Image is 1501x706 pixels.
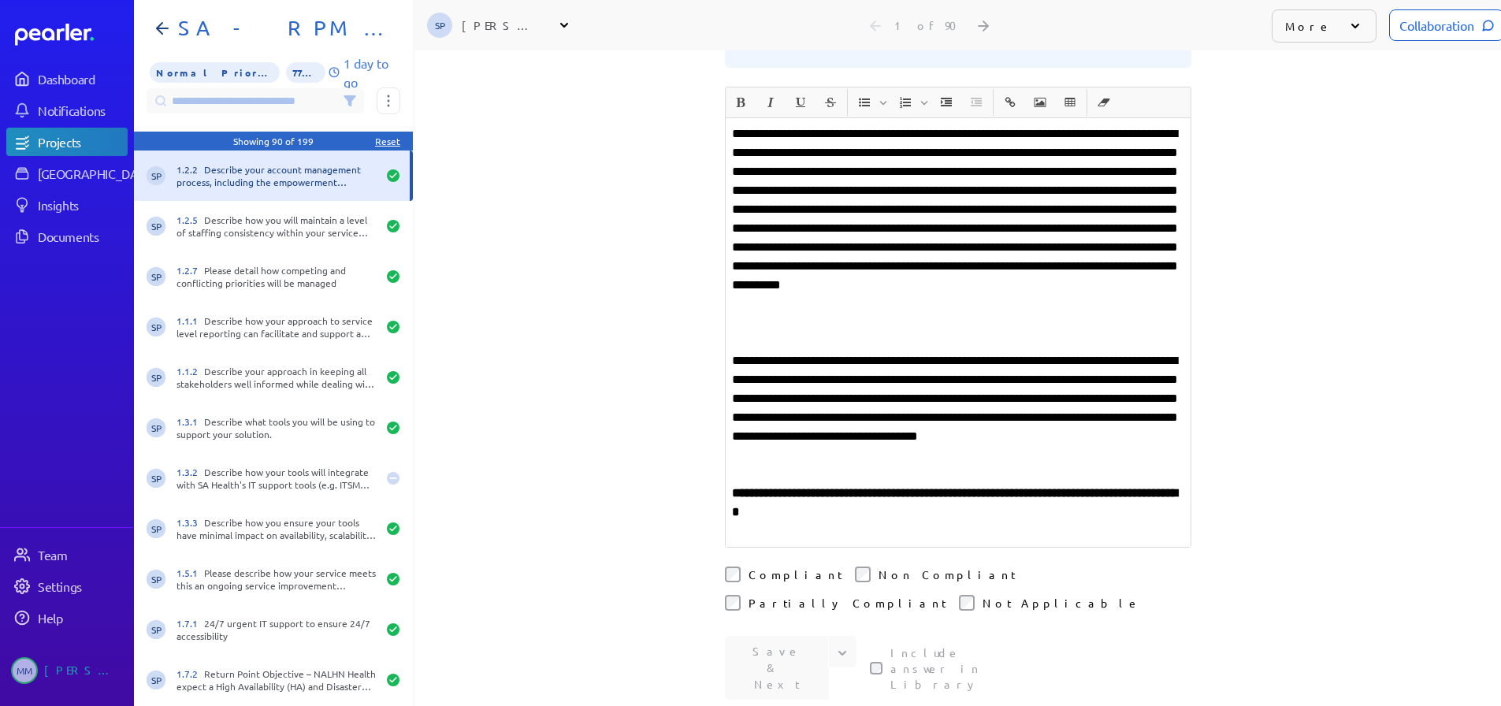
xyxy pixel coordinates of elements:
[850,89,890,116] span: Insert Unordered List
[147,620,165,639] span: Sarah Pendlebury
[176,466,377,491] div: Describe how your tools will integrate with SA Health's IT support tools (e.g. ITSM tool, Event M...
[176,667,204,680] span: 1.7.2
[147,166,165,185] span: Sarah Pendlebury
[176,567,377,592] div: Please describe how your service meets this an ongoing service improvement requirement. Including...
[176,214,377,239] div: Describe how you will maintain a level of staffing consistency within your service delivery team ...
[150,62,280,83] span: Priority
[891,89,931,116] span: Insert Ordered List
[11,657,38,684] span: Michelle Manuel
[147,267,165,286] span: Sarah Pendlebury
[147,570,165,589] span: Sarah Pendlebury
[1027,89,1053,116] button: Insert Image
[879,567,1016,582] label: Non Compliant
[233,135,314,147] div: Showing 90 of 199
[6,572,128,600] a: Settings
[817,89,844,116] button: Strike through
[176,163,377,188] div: Describe your account management process, including the empowerment responsibilities that will be...
[176,617,377,642] div: 24/7 urgent IT support to ensure 24/7 accessibility
[6,96,128,124] a: Notifications
[147,469,165,488] span: Sarah Pendlebury
[749,567,842,582] label: Compliant
[38,610,126,626] div: Help
[6,128,128,156] a: Projects
[997,89,1024,116] button: Insert link
[176,314,377,340] div: Describe how your approach to service level reporting can facilitate and support a two-way transp...
[176,415,377,440] div: Describe what tools you will be using to support your solution.
[757,89,784,116] button: Italic
[1285,18,1332,34] p: More
[176,264,377,289] div: Please detail how competing and conflicting priorities will be managed
[176,163,204,176] span: 1.2.2
[147,671,165,689] span: Sarah Pendlebury
[1057,89,1083,116] button: Insert table
[892,89,919,116] button: Insert Ordered List
[176,365,204,377] span: 1.1.2
[996,89,1024,116] span: Insert link
[172,16,388,41] h1: SA - RPM - Part B1
[933,89,960,116] button: Increase Indent
[787,89,814,116] button: Underline
[6,222,128,251] a: Documents
[786,89,815,116] span: Underline
[6,651,128,690] a: MM[PERSON_NAME]
[1056,89,1084,116] span: Insert table
[44,657,123,684] div: [PERSON_NAME]
[756,89,785,116] span: Italic
[38,229,126,244] div: Documents
[176,516,204,529] span: 1.3.3
[6,191,128,219] a: Insights
[147,217,165,236] span: Sarah Pendlebury
[932,89,960,116] span: Increase Indent
[147,519,165,538] span: Sarah Pendlebury
[726,89,755,116] span: Bold
[147,418,165,437] span: Sarah Pendlebury
[286,62,325,83] span: 77% of Questions Completed
[176,365,377,390] div: Describe your approach in keeping all stakeholders well informed while dealing with any aspect of...
[176,667,377,693] div: Return Point Objective – NALHN Health expect a High Availability (HA) and Disaster Recovery (DR) ...
[176,264,204,277] span: 1.2.7
[727,89,754,116] button: Bold
[38,547,126,563] div: Team
[6,159,128,188] a: [GEOGRAPHIC_DATA]
[1026,89,1054,116] span: Insert Image
[176,466,204,478] span: 1.3.2
[6,65,128,93] a: Dashboard
[147,368,165,387] span: Sarah Pendlebury
[176,516,377,541] div: Describe how you ensure your tools have minimal impact on availability, scalability and performance
[176,314,204,327] span: 1.1.1
[375,135,400,147] div: Reset
[15,24,128,46] a: Dashboard
[851,89,878,116] button: Insert Unordered List
[1090,89,1117,116] button: Clear Formatting
[147,318,165,336] span: Sarah Pendlebury
[870,662,882,674] input: This checkbox controls whether your answer will be included in the Answer Library for future use
[890,645,1024,692] label: This checkbox controls whether your answer will be included in the Answer Library for future use
[344,54,400,91] p: 1 day to go
[749,595,946,611] label: Partially Compliant
[6,604,128,632] a: Help
[1090,89,1118,116] span: Clear Formatting
[816,89,845,116] span: Strike through
[427,13,452,38] span: Sarah Pendlebury
[38,197,126,213] div: Insights
[6,541,128,569] a: Team
[38,165,155,181] div: [GEOGRAPHIC_DATA]
[983,595,1140,611] label: Not Applicable
[38,578,126,594] div: Settings
[38,134,126,150] div: Projects
[38,71,126,87] div: Dashboard
[962,89,990,116] span: Decrease Indent
[176,214,204,226] span: 1.2.5
[38,102,126,118] div: Notifications
[176,567,204,579] span: 1.5.1
[176,617,204,630] span: 1.7.1
[462,17,541,33] div: [PERSON_NAME]
[176,415,204,428] span: 1.3.1
[894,18,966,32] div: 1 of 90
